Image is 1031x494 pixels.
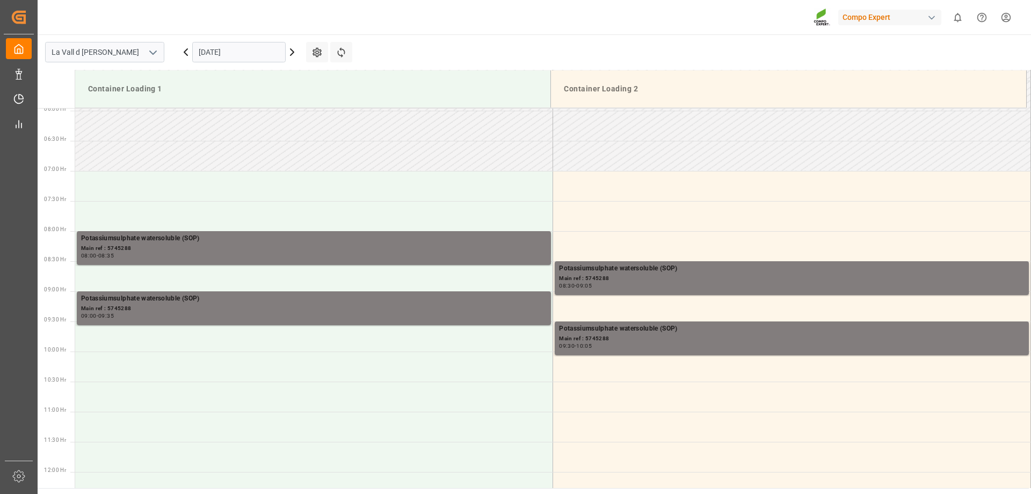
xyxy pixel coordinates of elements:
[575,283,576,288] div: -
[81,253,97,258] div: 08:00
[81,313,97,318] div: 09:00
[81,293,547,304] div: Potassiumsulphate watersoluble (SOP)
[44,196,66,202] span: 07:30 Hr
[97,313,98,318] div: -
[144,44,161,61] button: open menu
[97,253,98,258] div: -
[575,343,576,348] div: -
[576,283,592,288] div: 09:05
[44,226,66,232] span: 08:00 Hr
[559,324,1025,334] div: Potassiumsulphate watersoluble (SOP)
[44,106,66,112] span: 06:00 Hr
[838,7,946,27] button: Compo Expert
[44,166,66,172] span: 07:00 Hr
[946,5,970,30] button: show 0 new notifications
[44,287,66,292] span: 09:00 Hr
[44,467,66,473] span: 12:00 Hr
[81,244,547,253] div: Main ref : 5745288
[44,256,66,262] span: 08:30 Hr
[838,10,941,25] div: Compo Expert
[814,8,831,27] img: Screenshot%202023-09-29%20at%2010.02.21.png_1712312052.png
[84,79,542,99] div: Container Loading 1
[81,304,547,313] div: Main ref : 5745288
[576,343,592,348] div: 10:05
[81,233,547,244] div: Potassiumsulphate watersoluble (SOP)
[192,42,286,62] input: DD.MM.YYYY
[559,334,1025,343] div: Main ref : 5745288
[98,253,114,258] div: 08:35
[98,313,114,318] div: 09:35
[559,274,1025,283] div: Main ref : 5745288
[560,79,1018,99] div: Container Loading 2
[44,437,66,443] span: 11:30 Hr
[44,317,66,323] span: 09:30 Hr
[44,407,66,413] span: 11:00 Hr
[559,283,575,288] div: 08:30
[44,377,66,383] span: 10:30 Hr
[970,5,994,30] button: Help Center
[45,42,164,62] input: Type to search/select
[559,263,1025,274] div: Potassiumsulphate watersoluble (SOP)
[44,136,66,142] span: 06:30 Hr
[44,347,66,353] span: 10:00 Hr
[559,343,575,348] div: 09:30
